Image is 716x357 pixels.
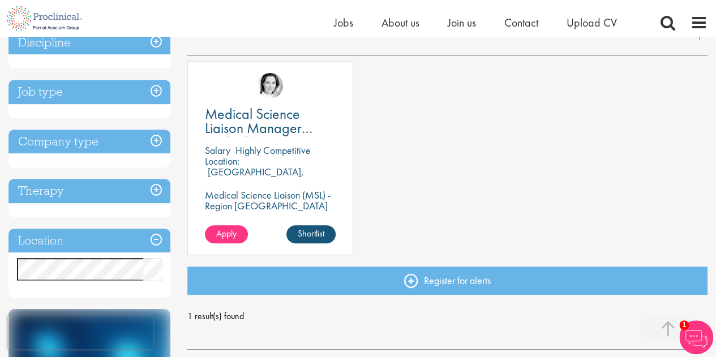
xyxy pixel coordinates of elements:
a: 1 [691,31,708,44]
a: About us [381,15,419,30]
a: Apply [205,225,248,243]
span: 1 [679,320,689,330]
a: Medical Science Liaison Manager (m/w/d) Nephrologie [205,107,336,135]
h3: Therapy [8,179,170,203]
span: Salary [205,144,230,157]
a: Shortlist [286,225,336,243]
a: Register for alerts [187,266,708,295]
img: Chatbot [679,320,713,354]
span: 1 result(s) found [187,308,708,325]
a: Join us [448,15,476,30]
h3: Location [8,229,170,253]
a: Contact [504,15,538,30]
iframe: reCAPTCHA [8,315,153,349]
h3: Company type [8,130,170,154]
span: Medical Science Liaison Manager (m/w/d) Nephrologie [205,104,312,166]
span: Location: [205,154,239,167]
img: Greta Prestel [258,73,283,98]
h3: Discipline [8,31,170,55]
p: [GEOGRAPHIC_DATA], [GEOGRAPHIC_DATA] [205,165,304,189]
p: Medical Science Liaison (MSL) - Region [GEOGRAPHIC_DATA] [205,190,336,211]
p: Highly Competitive [235,144,311,157]
a: Upload CV [567,15,617,30]
span: Apply [216,227,237,239]
a: Jobs [334,15,353,30]
h3: Job type [8,80,170,104]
